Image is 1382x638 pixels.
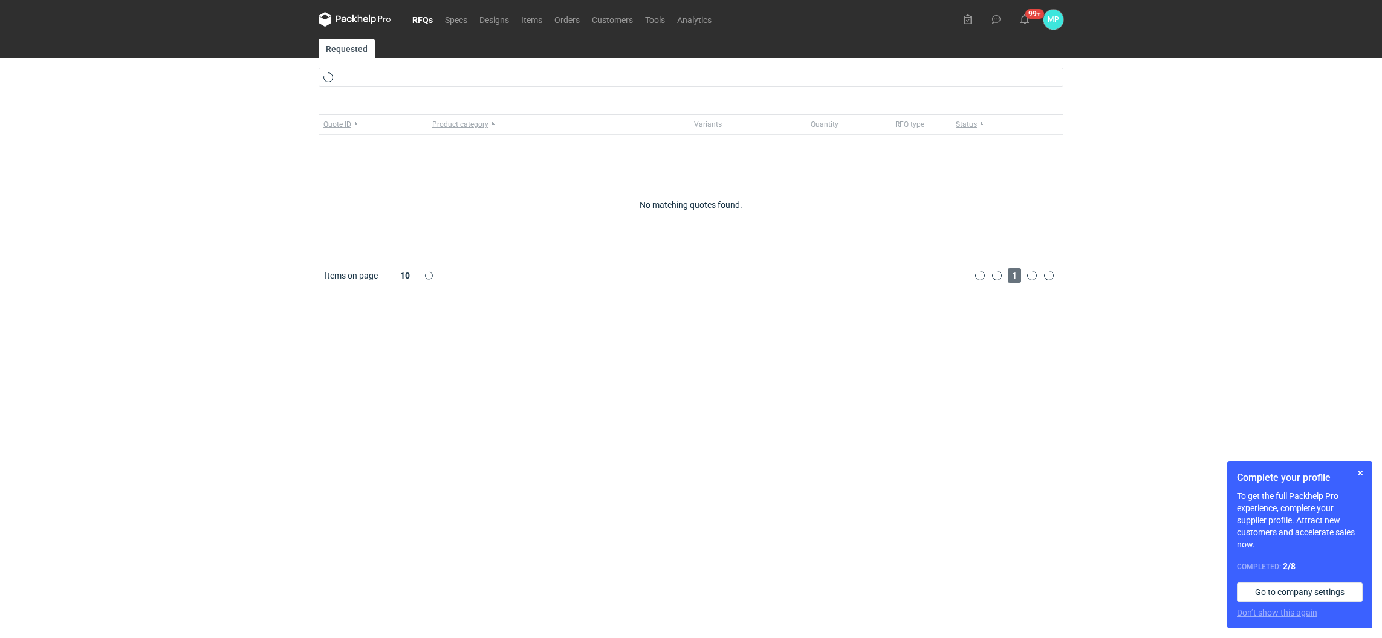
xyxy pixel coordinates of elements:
a: Customers [586,12,639,27]
div: Martyna Paroń [1043,10,1063,30]
a: RFQs [406,12,439,27]
a: Items [515,12,548,27]
a: Tools [639,12,671,27]
a: Requested [319,39,375,58]
a: Analytics [671,12,718,27]
span: 1 [1008,268,1021,283]
button: MP [1043,10,1063,30]
h1: Complete your profile [1237,471,1363,485]
button: 99+ [1015,10,1034,29]
a: Orders [548,12,586,27]
div: 10 [386,267,425,284]
a: Designs [473,12,515,27]
button: Skip for now [1353,466,1367,480]
span: Items on page [325,269,378,282]
strong: 2 / 8 [1283,561,1296,571]
button: Don’t show this again [1237,607,1317,619]
a: Go to company settings [1237,582,1363,602]
a: Specs [439,12,473,27]
div: Completed: [1237,560,1363,573]
svg: Packhelp Pro [319,12,391,27]
div: No matching quotes found. [319,199,1063,211]
p: To get the full Packhelp Pro experience, complete your supplier profile. Attract new customers an... [1237,490,1363,550]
